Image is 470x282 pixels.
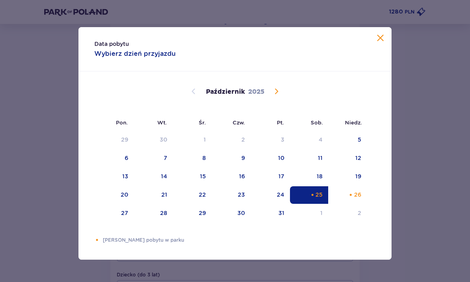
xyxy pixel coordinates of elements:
[173,168,211,185] td: 15
[116,119,128,126] small: Pon.
[319,136,323,144] div: 4
[125,154,128,162] div: 6
[103,237,376,244] p: [PERSON_NAME] pobytu w parku
[328,205,367,222] td: 2
[94,150,134,167] td: 6
[134,150,173,167] td: 7
[277,191,284,199] div: 24
[211,150,251,167] td: 9
[376,34,385,43] button: Zamknij
[134,186,173,204] td: 21
[122,172,128,180] div: 13
[328,186,367,204] td: 26
[211,131,251,149] td: Data niedostępna. czwartek, 2 października 2025
[211,205,251,222] td: 30
[206,87,245,96] p: Październik
[94,186,134,204] td: 20
[189,87,198,96] button: Poprzedni miesiąc
[290,150,329,167] td: 11
[355,172,361,180] div: 19
[239,172,245,180] div: 16
[161,191,167,199] div: 21
[290,205,329,222] td: 1
[202,154,206,162] div: 8
[237,209,245,217] div: 30
[290,168,329,185] td: 18
[157,119,167,126] small: Wt.
[348,192,353,197] div: Pomarańczowa kropka
[134,168,173,185] td: 14
[281,136,284,144] div: 3
[290,131,329,149] td: Data niedostępna. sobota, 4 października 2025
[278,154,284,162] div: 10
[134,131,173,149] td: Data niedostępna. wtorek, 30 września 2025
[278,172,284,180] div: 17
[173,205,211,222] td: 29
[315,191,323,199] div: 25
[345,119,362,126] small: Niedz.
[173,131,211,149] td: Data niedostępna. środa, 1 października 2025
[94,168,134,185] td: 13
[358,209,361,217] div: 2
[94,131,134,149] td: Data niedostępna. poniedziałek, 29 września 2025
[173,186,211,204] td: 22
[173,150,211,167] td: 8
[251,131,290,149] td: Data niedostępna. piątek, 3 października 2025
[161,172,167,180] div: 14
[238,191,245,199] div: 23
[318,154,323,162] div: 11
[251,150,290,167] td: 10
[328,131,367,149] td: 5
[160,136,167,144] div: 30
[251,205,290,222] td: 31
[290,186,329,204] td: Data zaznaczona. sobota, 25 października 2025
[248,87,264,96] p: 2025
[328,168,367,185] td: 19
[354,191,361,199] div: 26
[121,191,128,199] div: 20
[199,209,206,217] div: 29
[310,192,315,197] div: Pomarańczowa kropka
[278,209,284,217] div: 31
[241,136,245,144] div: 2
[94,49,176,58] p: Wybierz dzień przyjazdu
[94,237,100,243] div: Pomarańczowa kropka
[121,209,128,217] div: 27
[320,209,323,217] div: 1
[355,154,361,162] div: 12
[121,136,128,144] div: 29
[277,119,284,126] small: Pt.
[358,136,361,144] div: 5
[317,172,323,180] div: 18
[251,168,290,185] td: 17
[199,119,206,126] small: Śr.
[199,191,206,199] div: 22
[94,205,134,222] td: 27
[328,150,367,167] td: 12
[134,205,173,222] td: 28
[204,136,206,144] div: 1
[211,186,251,204] td: 23
[241,154,245,162] div: 9
[311,119,323,126] small: Sob.
[251,186,290,204] td: 24
[211,168,251,185] td: 16
[233,119,245,126] small: Czw.
[164,154,167,162] div: 7
[160,209,167,217] div: 28
[200,172,206,180] div: 15
[94,40,129,48] p: Data pobytu
[272,87,281,96] button: Następny miesiąc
